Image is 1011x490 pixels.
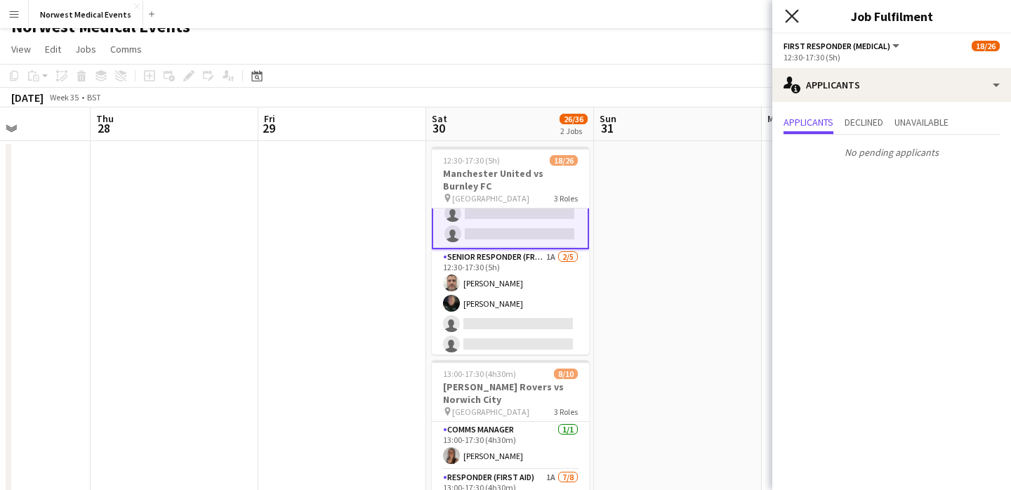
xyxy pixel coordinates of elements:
a: View [6,40,37,58]
span: 28 [94,120,114,136]
span: 3 Roles [554,193,578,204]
span: Edit [45,43,61,55]
span: [GEOGRAPHIC_DATA] [452,406,529,417]
button: Norwest Medical Events [29,1,143,28]
span: [GEOGRAPHIC_DATA] [452,193,529,204]
span: 30 [430,120,447,136]
span: Applicants [784,117,833,127]
span: 31 [597,120,616,136]
span: Fri [264,112,275,125]
span: 18/26 [550,155,578,166]
app-job-card: 12:30-17:30 (5h)18/26Manchester United vs Burnley FC [GEOGRAPHIC_DATA]3 Roles[PERSON_NAME] Senior... [432,147,589,355]
div: 12:30-17:30 (5h) [784,52,1000,62]
span: Thu [96,112,114,125]
app-card-role: Comms Manager1/113:00-17:30 (4h30m)[PERSON_NAME] [432,422,589,470]
span: Sun [600,112,616,125]
span: Unavailable [894,117,949,127]
a: Comms [105,40,147,58]
span: 13:00-17:30 (4h30m) [443,369,516,379]
span: Sat [432,112,447,125]
span: 26/36 [560,114,588,124]
span: 29 [262,120,275,136]
span: View [11,43,31,55]
app-card-role: Senior Responder (FREC 4 or Above)1A2/512:30-17:30 (5h)[PERSON_NAME][PERSON_NAME] [432,249,589,378]
span: Mon [767,112,786,125]
span: 18/26 [972,41,1000,51]
span: 8/10 [554,369,578,379]
span: Jobs [75,43,96,55]
div: 2 Jobs [560,126,587,136]
span: Comms [110,43,142,55]
h3: Job Fulfilment [772,7,1011,25]
span: 1 [765,120,786,136]
span: Week 35 [46,92,81,102]
div: [DATE] [11,91,44,105]
span: 3 Roles [554,406,578,417]
div: Applicants [772,68,1011,102]
h3: Manchester United vs Burnley FC [432,167,589,192]
a: Jobs [70,40,102,58]
p: No pending applicants [772,140,1011,164]
button: First Responder (Medical) [784,41,901,51]
h3: [PERSON_NAME] Rovers vs Norwich City [432,380,589,406]
a: Edit [39,40,67,58]
span: Declined [845,117,883,127]
span: 12:30-17:30 (5h) [443,155,500,166]
span: First Responder (Medical) [784,41,890,51]
div: BST [87,92,101,102]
